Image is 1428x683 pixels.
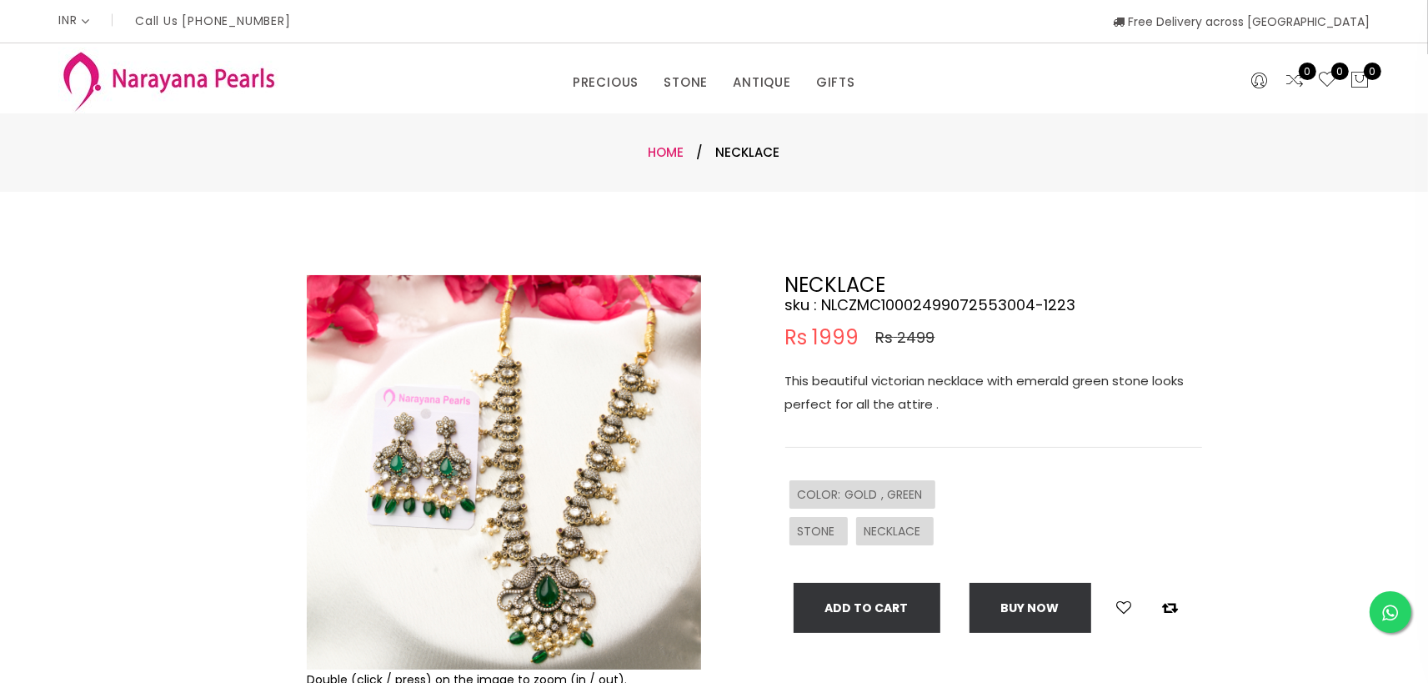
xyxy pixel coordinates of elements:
[573,70,639,95] a: PRECIOUS
[1112,597,1137,619] button: Add to wishlist
[816,70,855,95] a: GIFTS
[697,143,704,163] span: /
[864,523,925,540] span: NECKLACE
[1285,70,1305,92] a: 0
[785,328,859,348] span: Rs 1999
[649,143,684,161] a: Home
[1317,70,1337,92] a: 0
[1113,13,1370,30] span: Free Delivery across [GEOGRAPHIC_DATA]
[794,583,940,633] button: Add To Cart
[1158,597,1184,619] button: Add to compare
[882,486,927,503] span: , GREEN
[1331,63,1349,80] span: 0
[1364,63,1381,80] span: 0
[716,143,780,163] span: NECKLACE
[970,583,1091,633] button: Buy now
[1299,63,1316,80] span: 0
[733,70,791,95] a: ANTIQUE
[876,328,935,348] span: Rs 2499
[798,486,845,503] span: COLOR :
[798,523,839,540] span: STONE
[785,295,1202,315] h4: sku : NLCZMC10002499072553004-1223
[664,70,708,95] a: STONE
[307,275,701,670] img: Example
[785,369,1202,416] p: This beautiful victorian necklace with emerald green stone looks perfect for all the attire .
[135,15,291,27] p: Call Us [PHONE_NUMBER]
[1350,70,1370,92] button: 0
[845,486,882,503] span: GOLD
[785,275,1202,295] h2: NECKLACE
